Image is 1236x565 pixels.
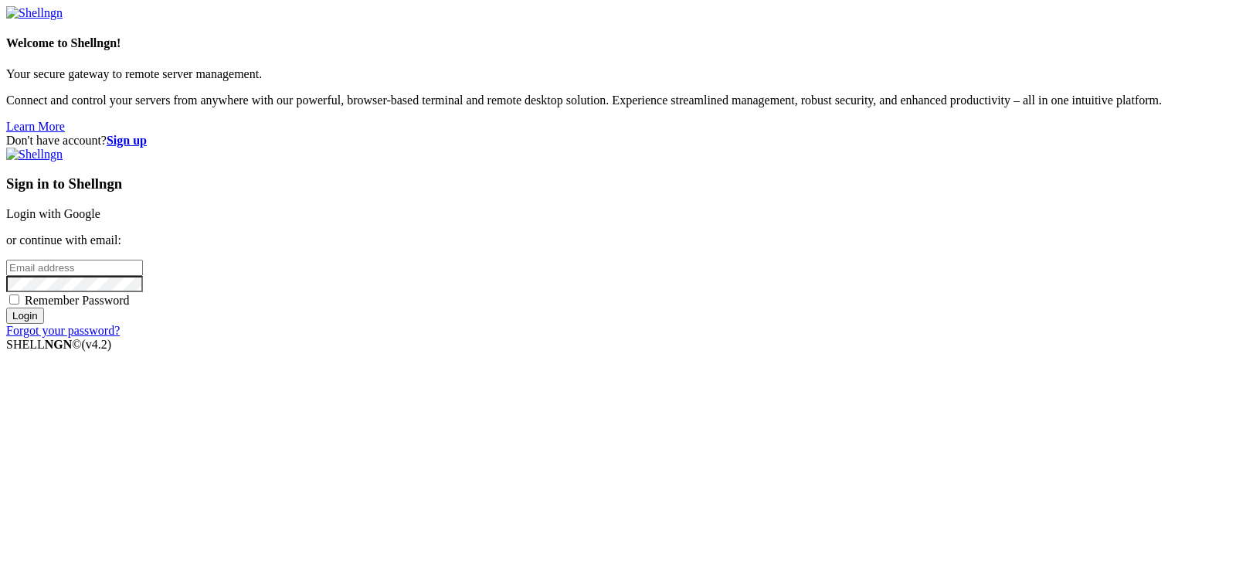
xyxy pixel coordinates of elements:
img: Shellngn [6,148,63,162]
img: Shellngn [6,6,63,20]
a: Learn More [6,120,65,133]
span: SHELL © [6,338,111,351]
span: Remember Password [25,294,130,307]
b: NGN [45,338,73,351]
p: Connect and control your servers from anywhere with our powerful, browser-based terminal and remo... [6,94,1230,107]
a: Login with Google [6,207,100,220]
span: 4.2.0 [82,338,112,351]
a: Sign up [107,134,147,147]
p: or continue with email: [6,233,1230,247]
a: Forgot your password? [6,324,120,337]
p: Your secure gateway to remote server management. [6,67,1230,81]
input: Login [6,308,44,324]
input: Email address [6,260,143,276]
div: Don't have account? [6,134,1230,148]
input: Remember Password [9,294,19,305]
h4: Welcome to Shellngn! [6,36,1230,50]
h3: Sign in to Shellngn [6,175,1230,192]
